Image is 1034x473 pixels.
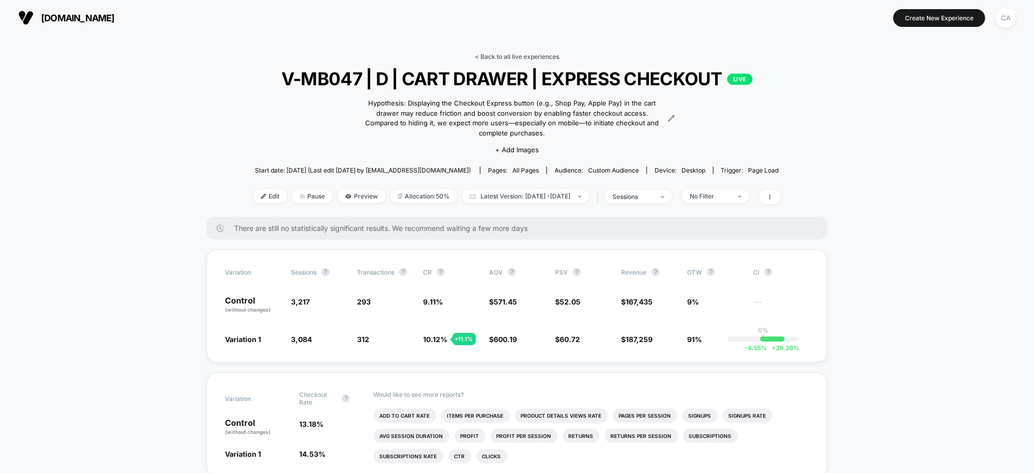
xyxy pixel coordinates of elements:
span: 3,084 [291,335,312,344]
span: CR [423,268,432,276]
span: 571.45 [494,297,517,306]
span: 14.53 % [299,450,326,458]
div: No Filter [690,192,730,200]
p: Would like to see more reports? [374,391,810,398]
div: Audience: [555,166,639,174]
span: + Add Images [495,146,539,154]
img: end [738,195,741,197]
img: end [578,195,581,197]
li: Product Details Views Rate [515,409,608,423]
span: There are still no statistically significant results. We recommend waiting a few more days [234,224,807,232]
span: Preview [338,189,385,203]
p: 0% [758,326,768,334]
div: Pages: [488,166,539,174]
span: 91% [687,335,702,344]
button: ? [508,268,516,276]
span: Hypothesis: Displaying the Checkout Express button (e.g., Shop Pay, Apple Pay) in the cart drawer... [359,98,666,138]
img: end [300,194,305,199]
span: Sessions [291,268,316,276]
span: $ [555,297,580,306]
span: 3,217 [291,297,310,306]
li: Profit Per Session [491,429,558,443]
span: AOV [489,268,503,276]
p: Control [225,296,281,314]
button: [DOMAIN_NAME] [15,10,118,26]
button: ? [437,268,445,276]
li: Pages Per Session [613,409,677,423]
button: ? [321,268,330,276]
button: ? [399,268,407,276]
span: (without changes) [225,429,271,435]
button: ? [652,268,660,276]
span: 13.18 % [299,420,324,428]
span: Checkout Rate [299,391,337,406]
span: Latest Version: [DATE] - [DATE] [462,189,589,203]
div: sessions [612,193,653,200]
li: Ctr [448,449,471,463]
span: 29.26 % [767,344,800,352]
span: Start date: [DATE] (Last edit [DATE] by [EMAIL_ADDRESS][DOMAIN_NAME]) [255,166,471,174]
li: Subscriptions Rate [374,449,443,463]
span: desktop [682,166,705,174]
span: Variation [225,391,281,406]
img: end [661,196,664,198]
span: OTW [687,268,743,276]
img: edit [261,194,266,199]
li: Clicks [476,449,507,463]
li: Add To Cart Rate [374,409,436,423]
span: 52.05 [560,297,580,306]
span: | [594,189,605,204]
span: 600.19 [494,335,517,344]
span: Revenue [621,268,647,276]
span: PSV [555,268,568,276]
li: Returns Per Session [605,429,678,443]
button: CA [993,8,1019,28]
button: ? [764,268,772,276]
span: $ [621,335,653,344]
span: Edit [253,189,287,203]
button: ? [342,394,350,402]
span: 9.11 % [423,297,443,306]
img: Visually logo [18,10,34,25]
button: ? [573,268,581,276]
span: 293 [357,297,371,306]
div: CA [996,8,1016,28]
span: Variation 1 [225,450,261,458]
span: Transactions [357,268,394,276]
li: Signups [683,409,718,423]
span: Allocation: 50% [391,189,457,203]
span: Custom Audience [588,166,639,174]
span: --- [753,299,809,314]
button: Create New Experience [893,9,985,27]
span: 9% [687,297,699,306]
span: 10.12 % [423,335,447,344]
li: Avg Session Duration [374,429,449,443]
span: Device: [647,166,713,174]
span: (without changes) [225,307,271,313]
button: ? [707,268,715,276]
span: CI [753,268,809,276]
span: 312 [357,335,369,344]
span: Page Load [749,166,779,174]
span: $ [489,335,517,344]
span: V-MB047 | D | CART DRAWER | EXPRESS CHECKOUT [280,68,754,89]
img: calendar [470,194,475,199]
li: Profit [455,429,486,443]
span: [DOMAIN_NAME] [41,13,115,23]
div: + 11.1 % [453,333,476,345]
li: Subscriptions [683,429,738,443]
span: $ [555,335,580,344]
span: Pause [292,189,333,203]
span: Variation 1 [225,335,261,344]
p: LIVE [727,74,753,85]
li: Returns [563,429,600,443]
li: Items Per Purchase [441,409,510,423]
a: < Back to all live experiences [475,53,559,60]
span: $ [489,297,517,306]
span: all pages [512,166,539,174]
p: | [762,334,764,342]
span: 187,259 [626,335,653,344]
span: 60.72 [560,335,580,344]
span: $ [621,297,653,306]
span: Variation [225,268,281,276]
